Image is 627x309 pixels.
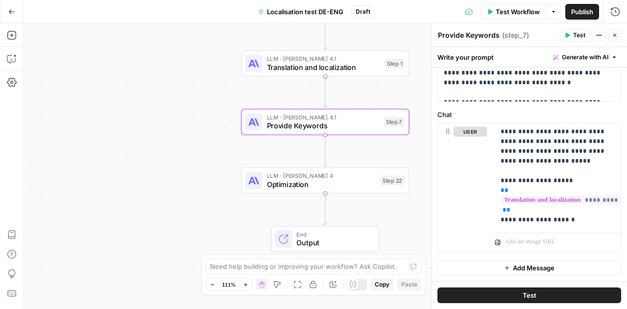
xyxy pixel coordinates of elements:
label: Chat [437,110,621,119]
span: Paste [401,280,417,289]
button: user [454,127,487,137]
span: Provide Keywords [267,120,380,131]
div: LLM · [PERSON_NAME] 4.1Provide KeywordsStep 7 [241,109,409,135]
button: Add Message [437,261,621,275]
textarea: Provide Keywords [438,30,500,40]
div: Step 7 [384,117,404,127]
span: End [296,230,370,238]
div: user [438,123,487,252]
button: Paste [397,278,421,291]
span: Test [573,31,585,40]
div: Step 1 [385,59,405,69]
span: Output [296,238,370,248]
span: Publish [571,7,593,17]
span: LLM · [PERSON_NAME] 4.1 [267,113,380,121]
button: Test [437,287,621,303]
button: Test Workflow [481,4,546,20]
button: Copy [371,278,393,291]
button: Generate with AI [549,51,621,64]
span: Test Workflow [496,7,540,17]
div: Write your prompt [432,47,627,67]
g: Edge from step_1 to step_7 [324,76,327,108]
span: ( step_7 ) [502,30,529,40]
g: Edge from start to step_1 [324,18,327,49]
span: Copy [375,280,389,289]
div: Step 22 [381,176,405,186]
div: LLM · [PERSON_NAME] 4OptimizationStep 22 [241,167,409,193]
span: 111% [222,281,236,288]
span: Add Message [513,263,555,273]
div: EndOutput [241,226,409,252]
div: LLM · [PERSON_NAME] 4.1Translation and localizationStep 1 [241,50,409,76]
span: Optimization [267,179,377,190]
button: Publish [565,4,599,20]
span: Generate with AI [562,53,608,62]
button: Localisation test DE-ENG [252,4,349,20]
g: Edge from step_7 to step_22 [324,135,327,166]
span: Translation and localization [267,62,381,72]
span: LLM · [PERSON_NAME] 4.1 [267,54,381,63]
span: Test [523,290,536,300]
g: Edge from step_22 to end [324,193,327,225]
span: Draft [356,7,370,16]
span: Localisation test DE-ENG [267,7,343,17]
span: LLM · [PERSON_NAME] 4 [267,171,377,180]
button: Test [560,29,590,42]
